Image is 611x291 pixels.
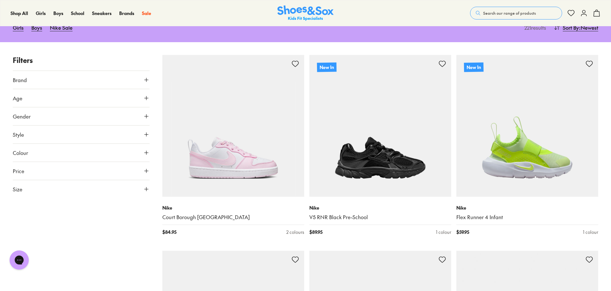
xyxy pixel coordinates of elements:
[13,131,24,138] span: Style
[309,204,451,211] p: Nike
[13,55,150,65] p: Filters
[13,149,28,157] span: Colour
[286,229,304,235] div: 2 colours
[162,204,304,211] p: Nike
[13,144,150,162] button: Colour
[13,162,150,180] button: Price
[13,180,150,198] button: Size
[456,204,598,211] p: Nike
[309,214,451,221] a: V5 RNR Black Pre-School
[522,24,546,31] p: 221 results
[277,5,334,21] img: SNS_Logo_Responsive.svg
[470,7,562,19] button: Search our range of products
[119,10,134,16] span: Brands
[456,229,469,235] span: $ 59.95
[436,229,451,235] div: 1 colour
[11,10,28,17] a: Shop All
[13,89,150,107] button: Age
[53,10,63,16] span: Boys
[71,10,84,16] span: School
[13,112,31,120] span: Gender
[13,94,22,102] span: Age
[162,214,304,221] a: Court Borough [GEOGRAPHIC_DATA]
[71,10,84,17] a: School
[142,10,151,16] span: Sale
[563,24,579,31] span: Sort By
[162,229,176,235] span: $ 84.95
[483,10,536,16] span: Search our range of products
[317,62,336,72] p: New In
[13,126,150,143] button: Style
[13,20,24,34] a: Girls
[31,20,42,34] a: Boys
[142,10,151,17] a: Sale
[36,10,46,16] span: Girls
[579,24,598,31] span: : Newest
[11,10,28,16] span: Shop All
[119,10,134,17] a: Brands
[309,55,451,197] a: New In
[309,229,322,235] span: $ 89.95
[13,76,27,84] span: Brand
[13,167,24,175] span: Price
[13,185,22,193] span: Size
[456,55,598,197] a: New In
[13,107,150,125] button: Gender
[50,20,73,34] a: Nike Sale
[92,10,112,16] span: Sneakers
[464,63,483,72] p: New In
[36,10,46,17] a: Girls
[277,5,334,21] a: Shoes & Sox
[53,10,63,17] a: Boys
[554,20,598,34] button: Sort By:Newest
[583,229,598,235] div: 1 colour
[13,71,150,89] button: Brand
[92,10,112,17] a: Sneakers
[6,248,32,272] iframe: Gorgias live chat messenger
[456,214,598,221] a: Flex Runner 4 Infant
